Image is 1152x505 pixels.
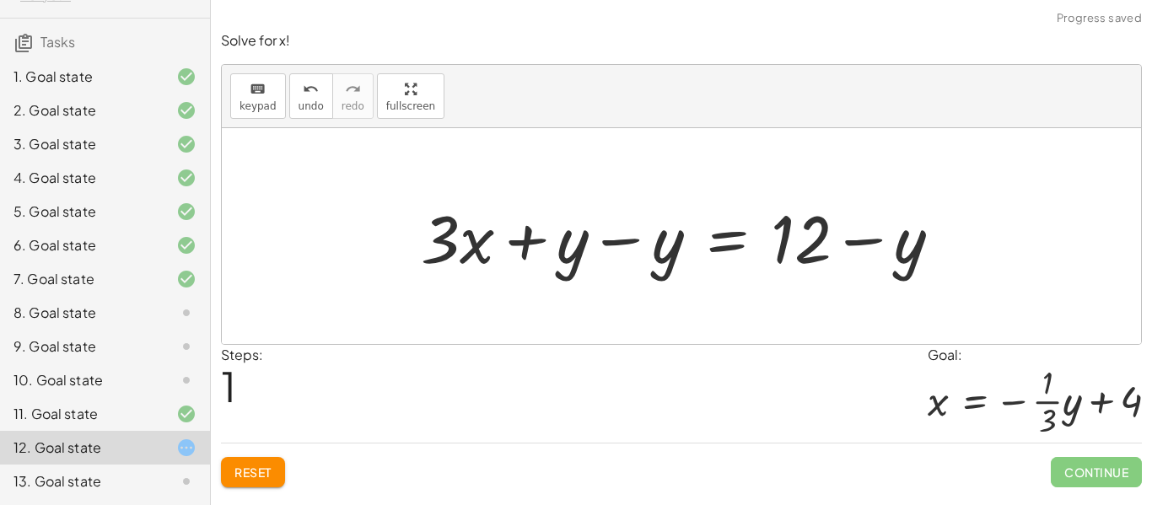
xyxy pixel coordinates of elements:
[299,100,324,112] span: undo
[176,336,196,357] i: Task not started.
[342,100,364,112] span: redo
[230,73,286,119] button: keyboardkeypad
[386,100,435,112] span: fullscreen
[289,73,333,119] button: undoundo
[176,100,196,121] i: Task finished and correct.
[176,235,196,255] i: Task finished and correct.
[250,79,266,99] i: keyboard
[176,370,196,390] i: Task not started.
[176,269,196,289] i: Task finished and correct.
[221,31,1142,51] p: Solve for x!
[176,67,196,87] i: Task finished and correct.
[13,303,149,323] div: 8. Goal state
[176,438,196,458] i: Task started.
[176,168,196,188] i: Task finished and correct.
[13,201,149,222] div: 5. Goal state
[13,471,149,492] div: 13. Goal state
[1057,10,1142,27] span: Progress saved
[176,303,196,323] i: Task not started.
[13,134,149,154] div: 3. Goal state
[240,100,277,112] span: keypad
[13,100,149,121] div: 2. Goal state
[40,33,75,51] span: Tasks
[13,370,149,390] div: 10. Goal state
[13,235,149,255] div: 6. Goal state
[13,269,149,289] div: 7. Goal state
[221,457,285,487] button: Reset
[13,336,149,357] div: 9. Goal state
[13,168,149,188] div: 4. Goal state
[176,134,196,154] i: Task finished and correct.
[377,73,444,119] button: fullscreen
[928,345,1142,365] div: Goal:
[345,79,361,99] i: redo
[13,404,149,424] div: 11. Goal state
[234,465,272,480] span: Reset
[13,438,149,458] div: 12. Goal state
[176,471,196,492] i: Task not started.
[13,67,149,87] div: 1. Goal state
[332,73,374,119] button: redoredo
[176,404,196,424] i: Task finished and correct.
[176,201,196,222] i: Task finished and correct.
[303,79,319,99] i: undo
[221,346,263,363] label: Steps:
[221,360,236,411] span: 1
